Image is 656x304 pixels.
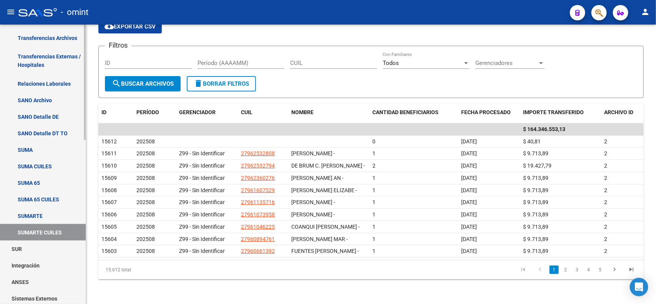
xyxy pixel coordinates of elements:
[179,163,225,169] span: Z99 - Sin Identificar
[604,199,607,205] span: 2
[179,236,225,242] span: Z99 - Sin Identificar
[573,266,582,274] a: 3
[105,76,181,91] button: Buscar Archivos
[596,266,605,274] a: 5
[372,211,375,218] span: 1
[523,163,551,169] span: $ 19.427,79
[523,109,584,115] span: IMPORTE TRANSFERIDO
[461,248,477,254] span: [DATE]
[101,199,117,205] span: 15607
[101,175,117,181] span: 15609
[560,263,571,276] li: page 2
[461,175,477,181] span: [DATE]
[372,236,375,242] span: 1
[136,199,155,205] span: 202508
[98,260,206,279] div: 15.612 total
[461,199,477,205] span: [DATE]
[291,248,359,254] span: FUENTES [PERSON_NAME] -
[523,248,548,254] span: $ 9.713,89
[372,248,375,254] span: 1
[372,163,375,169] span: 2
[523,126,565,132] span: $ 164.346.553,13
[98,20,162,33] button: Exportar CSV
[291,150,335,156] span: [PERSON_NAME] -
[550,266,559,274] a: 1
[291,199,335,205] span: [PERSON_NAME] -
[520,104,601,121] datatable-header-cell: IMPORTE TRANSFERIDO
[136,211,155,218] span: 202508
[604,236,607,242] span: 2
[98,104,133,121] datatable-header-cell: ID
[533,266,547,274] a: go to previous page
[61,4,88,21] span: - omint
[571,263,583,276] li: page 3
[383,60,399,66] span: Todos
[291,211,335,218] span: [PERSON_NAME] -
[461,138,477,145] span: [DATE]
[584,266,593,274] a: 4
[241,211,275,218] span: 27961073958
[238,104,288,121] datatable-header-cell: CUIL
[372,199,375,205] span: 1
[179,150,225,156] span: Z99 - Sin Identificar
[523,175,548,181] span: $ 9.713,89
[548,263,560,276] li: page 1
[179,109,216,115] span: GERENCIADOR
[461,150,477,156] span: [DATE]
[101,211,117,218] span: 15606
[179,211,225,218] span: Z99 - Sin Identificar
[105,22,114,31] mat-icon: cloud_download
[604,224,607,230] span: 2
[461,236,477,242] span: [DATE]
[372,187,375,193] span: 1
[291,224,360,230] span: COANQUI [PERSON_NAME] -
[101,163,117,169] span: 15610
[475,60,538,66] span: Gerenciadores
[179,199,225,205] span: Z99 - Sin Identificar
[179,175,225,181] span: Z99 - Sin Identificar
[288,104,369,121] datatable-header-cell: NOMBRE
[101,224,117,230] span: 15605
[601,104,644,121] datatable-header-cell: ARCHIVO ID
[241,248,275,254] span: 27960661392
[6,7,15,17] mat-icon: menu
[604,211,607,218] span: 2
[136,163,155,169] span: 202508
[561,266,570,274] a: 2
[176,104,238,121] datatable-header-cell: GERENCIADOR
[241,163,275,169] span: 27962532794
[291,175,344,181] span: [PERSON_NAME] AN -
[583,263,595,276] li: page 4
[372,175,375,181] span: 1
[112,79,121,88] mat-icon: search
[241,187,275,193] span: 27961607529
[241,150,275,156] span: 27962532808
[604,248,607,254] span: 2
[136,187,155,193] span: 202508
[461,211,477,218] span: [DATE]
[630,278,648,296] div: Open Intercom Messenger
[136,150,155,156] span: 202508
[523,138,541,145] span: $ 40,81
[179,248,225,254] span: Z99 - Sin Identificar
[523,199,548,205] span: $ 9.713,89
[101,109,106,115] span: ID
[241,236,275,242] span: 27960894761
[604,150,607,156] span: 2
[241,224,275,230] span: 27961046225
[523,187,548,193] span: $ 9.713,89
[291,163,365,169] span: DE BRUM C. [PERSON_NAME] -
[372,138,375,145] span: 0
[136,224,155,230] span: 202508
[369,104,458,121] datatable-header-cell: CANTIDAD BENEFICIARIOS
[458,104,520,121] datatable-header-cell: FECHA PROCESADO
[595,263,606,276] li: page 5
[461,187,477,193] span: [DATE]
[604,109,633,115] span: ARCHIVO ID
[112,80,174,87] span: Buscar Archivos
[291,187,357,193] span: [PERSON_NAME] ELIZABE -
[136,109,159,115] span: PERÍODO
[461,109,511,115] span: FECHA PROCESADO
[101,150,117,156] span: 15611
[523,211,548,218] span: $ 9.713,89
